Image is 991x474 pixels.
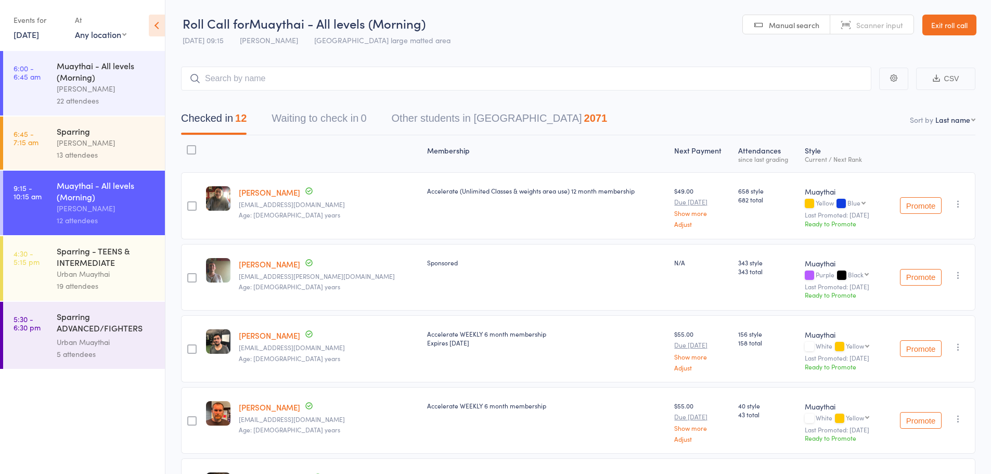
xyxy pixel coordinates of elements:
[738,267,796,276] span: 343 total
[57,268,156,280] div: Urban Muaythai
[805,271,880,280] div: Purple
[670,140,734,168] div: Next Payment
[57,137,156,149] div: [PERSON_NAME]
[57,348,156,360] div: 5 attendees
[239,416,419,423] small: jackuszanie@gmail.com
[14,315,41,331] time: 5:30 - 6:30 pm
[738,338,796,347] span: 158 total
[738,329,796,338] span: 156 style
[738,410,796,419] span: 43 total
[183,15,249,32] span: Roll Call for
[805,414,880,423] div: White
[314,35,451,45] span: [GEOGRAPHIC_DATA] large matted area
[900,197,942,214] button: Promote
[805,290,880,299] div: Ready to Promote
[361,112,366,124] div: 0
[935,114,970,125] div: Last name
[3,171,165,235] a: 9:15 -10:15 amMuaythai - All levels (Morning)[PERSON_NAME]12 attendees
[738,195,796,204] span: 682 total
[805,156,880,162] div: Current / Next Rank
[805,401,880,412] div: Muaythai
[57,336,156,348] div: Urban Muaythai
[3,117,165,170] a: 6:45 -7:15 amSparring[PERSON_NAME]13 attendees
[75,29,126,40] div: Any location
[427,186,666,195] div: Accelerate (Unlimited Classes & weights area use) 12 month membership
[427,329,666,347] div: Accelerate WEEKLY 6 month membership
[3,236,165,301] a: 4:30 -5:15 pmSparring - TEENS & INTERMEDIATEUrban Muaythai19 attendees
[584,112,608,124] div: 2071
[206,401,230,426] img: image1751339598.png
[674,425,730,431] a: Show more
[183,35,224,45] span: [DATE] 09:15
[846,342,864,349] div: Yellow
[900,412,942,429] button: Promote
[239,354,340,363] span: Age: [DEMOGRAPHIC_DATA] years
[805,219,880,228] div: Ready to Promote
[427,338,666,347] div: Expires [DATE]
[57,83,156,95] div: [PERSON_NAME]
[235,112,247,124] div: 12
[239,330,300,341] a: [PERSON_NAME]
[900,340,942,357] button: Promote
[57,60,156,83] div: Muaythai - All levels (Morning)
[805,211,880,219] small: Last Promoted: [DATE]
[805,354,880,362] small: Last Promoted: [DATE]
[674,210,730,216] a: Show more
[427,401,666,410] div: Accelerate WEEKLY 6 month membership
[805,433,880,442] div: Ready to Promote
[674,329,730,370] div: $55.00
[805,199,880,208] div: Yellow
[272,107,366,135] button: Waiting to check in0
[856,20,903,30] span: Scanner input
[734,140,801,168] div: Atten­dances
[674,364,730,371] a: Adjust
[805,283,880,290] small: Last Promoted: [DATE]
[674,198,730,206] small: Due [DATE]
[239,259,300,270] a: [PERSON_NAME]
[805,426,880,433] small: Last Promoted: [DATE]
[206,258,230,283] img: image1609650264.png
[57,149,156,161] div: 13 attendees
[738,401,796,410] span: 40 style
[805,186,880,197] div: Muaythai
[674,435,730,442] a: Adjust
[239,344,419,351] small: joagutierrezr93@gmail.com
[206,329,230,354] img: image1707092030.png
[427,258,666,267] div: Sponsored
[57,280,156,292] div: 19 attendees
[910,114,933,125] label: Sort by
[847,199,860,206] div: Blue
[769,20,819,30] span: Manual search
[239,402,300,413] a: [PERSON_NAME]
[674,401,730,442] div: $55.00
[846,414,864,421] div: Yellow
[14,249,40,266] time: 4:30 - 5:15 pm
[805,329,880,340] div: Muaythai
[57,311,156,336] div: Sparring ADVANCED/FIGHTERS (Invite only)
[14,29,39,40] a: [DATE]
[239,201,419,208] small: cci182843@gmail.com
[57,125,156,137] div: Sparring
[674,221,730,227] a: Adjust
[239,273,419,280] small: callum.garwood@live.com
[14,11,65,29] div: Events for
[423,140,670,168] div: Membership
[249,15,426,32] span: Muaythai - All levels (Morning)
[57,180,156,202] div: Muaythai - All levels (Morning)
[674,258,730,267] div: N/A
[674,353,730,360] a: Show more
[392,107,608,135] button: Other students in [GEOGRAPHIC_DATA]2071
[916,68,975,90] button: CSV
[206,186,230,211] img: image1666563921.png
[900,269,942,286] button: Promote
[239,425,340,434] span: Age: [DEMOGRAPHIC_DATA] years
[674,341,730,349] small: Due [DATE]
[848,271,864,278] div: Black
[181,67,871,91] input: Search by name
[14,64,41,81] time: 6:00 - 6:45 am
[14,130,38,146] time: 6:45 - 7:15 am
[738,258,796,267] span: 343 style
[240,35,298,45] span: [PERSON_NAME]
[674,186,730,227] div: $49.00
[75,11,126,29] div: At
